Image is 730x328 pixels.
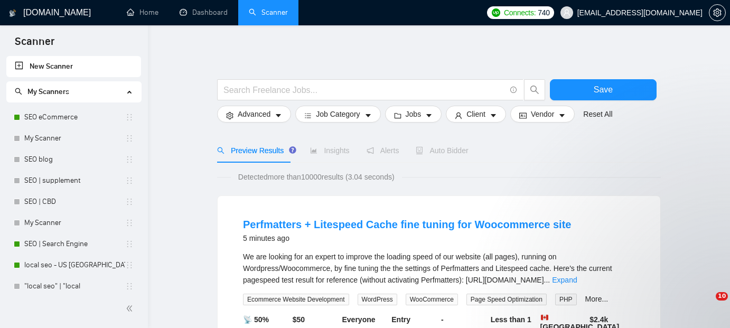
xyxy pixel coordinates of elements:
li: local seo - US Canada [6,255,141,276]
img: logo [9,5,16,22]
span: caret-down [275,111,282,119]
span: Advanced [238,108,270,120]
span: WooCommerce [406,294,458,305]
span: area-chart [310,147,317,154]
span: folder [394,111,401,119]
li: SEO eCommerce [6,107,141,128]
b: Entry [391,315,410,324]
span: search [217,147,224,154]
a: SEO | Search Engine [24,233,125,255]
span: Jobs [406,108,422,120]
span: Page Speed Optimization [466,294,547,305]
b: 📡 50% [243,315,269,324]
span: 740 [538,7,549,18]
span: caret-down [558,111,566,119]
span: Connects: [504,7,536,18]
button: idcardVendorcaret-down [510,106,575,123]
button: folderJobscaret-down [385,106,442,123]
a: Perfmatters + Litespeed Cache fine tuning for Woocommerce site [243,219,571,230]
a: setting [709,8,726,17]
span: holder [125,113,134,121]
div: 5 minutes ago [243,232,571,245]
b: $ 2.4k [589,315,608,324]
span: WordPress [358,294,397,305]
span: holder [125,219,134,227]
span: holder [125,134,134,143]
b: Everyone [342,315,376,324]
span: My Scanners [27,87,69,96]
li: SEO | Search Engine [6,233,141,255]
button: settingAdvancedcaret-down [217,106,291,123]
b: - [441,315,444,324]
li: "local seo" | "local [6,276,141,297]
span: Job Category [316,108,360,120]
span: Alerts [367,146,399,155]
span: holder [125,240,134,248]
li: SEO | CBD [6,191,141,212]
li: SEO blog [6,149,141,170]
span: Client [466,108,485,120]
span: caret-down [425,111,433,119]
span: We are looking for an expert to improve the loading speed of our website (all pages), running on ... [243,252,612,284]
a: SEO blog [24,149,125,170]
div: Tooltip anchor [288,145,297,155]
span: Detected more than 10000 results (3.04 seconds) [231,171,402,183]
a: "local seo" | "local [24,276,125,297]
span: Ecommerce Website Development [243,294,349,305]
span: notification [367,147,374,154]
a: Reset All [583,108,612,120]
span: caret-down [364,111,372,119]
span: search [15,88,22,95]
a: New Scanner [15,56,133,77]
span: holder [125,176,134,185]
span: bars [304,111,312,119]
span: double-left [126,303,136,314]
li: SEO | supplement [6,170,141,191]
a: SEO | supplement [24,170,125,191]
span: holder [125,261,134,269]
a: searchScanner [249,8,288,17]
button: setting [709,4,726,21]
span: 10 [716,292,728,301]
button: userClientcaret-down [446,106,506,123]
span: caret-down [490,111,497,119]
span: user [563,9,570,16]
b: $ 50 [293,315,305,324]
input: Search Freelance Jobs... [223,83,506,97]
a: My Scanner [24,128,125,149]
span: user [455,111,462,119]
span: holder [125,198,134,206]
a: local seo - US [GEOGRAPHIC_DATA] [24,255,125,276]
img: 🇨🇦 [541,314,548,321]
button: barsJob Categorycaret-down [295,106,380,123]
li: My Scanner [6,128,141,149]
a: SEO eCommerce [24,107,125,128]
span: Vendor [531,108,554,120]
div: We are looking for an expert to improve the loading speed of our website (all pages), running on ... [243,251,635,286]
li: My Scanner [6,212,141,233]
span: robot [416,147,423,154]
a: homeHome [127,8,158,17]
span: holder [125,155,134,164]
span: Auto Bidder [416,146,468,155]
li: New Scanner [6,56,141,77]
button: search [524,79,545,100]
a: dashboardDashboard [180,8,228,17]
span: Insights [310,146,349,155]
span: PHP [555,294,577,305]
span: setting [226,111,233,119]
a: SEO | CBD [24,191,125,212]
img: upwork-logo.png [492,8,500,17]
span: search [525,85,545,95]
button: Save [550,79,657,100]
span: My Scanners [15,87,69,96]
span: Scanner [6,34,63,56]
span: info-circle [510,87,517,93]
span: Save [594,83,613,96]
iframe: Intercom live chat [694,292,719,317]
span: holder [125,282,134,290]
a: My Scanner [24,212,125,233]
span: Preview Results [217,146,293,155]
span: idcard [519,111,527,119]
